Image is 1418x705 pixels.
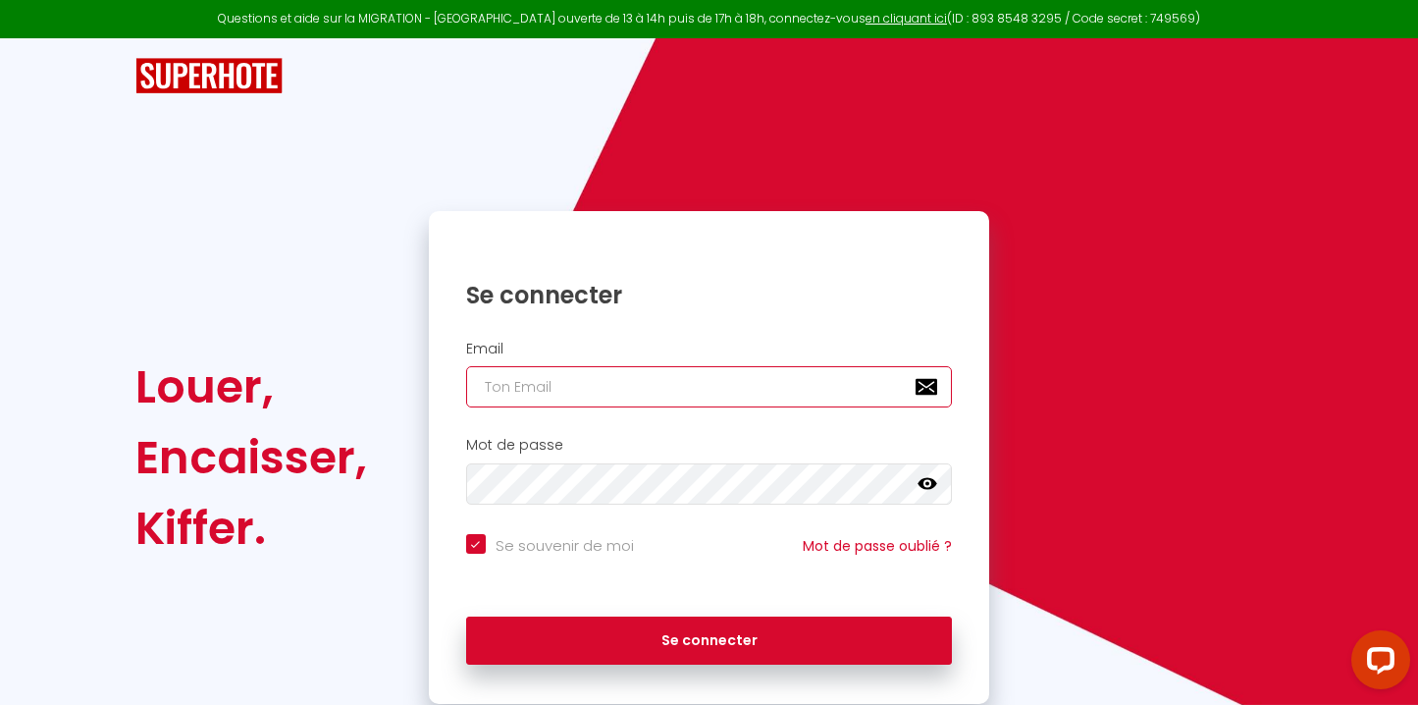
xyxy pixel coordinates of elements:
[466,617,953,666] button: Se connecter
[135,493,367,564] div: Kiffer.
[466,280,953,310] h1: Se connecter
[466,366,953,407] input: Ton Email
[466,341,953,357] h2: Email
[466,437,953,454] h2: Mot de passe
[866,10,947,27] a: en cliquant ici
[135,58,283,94] img: SuperHote logo
[135,352,367,422] div: Louer,
[135,422,367,493] div: Encaisser,
[1336,623,1418,705] iframe: LiveChat chat widget
[803,536,952,556] a: Mot de passe oublié ?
